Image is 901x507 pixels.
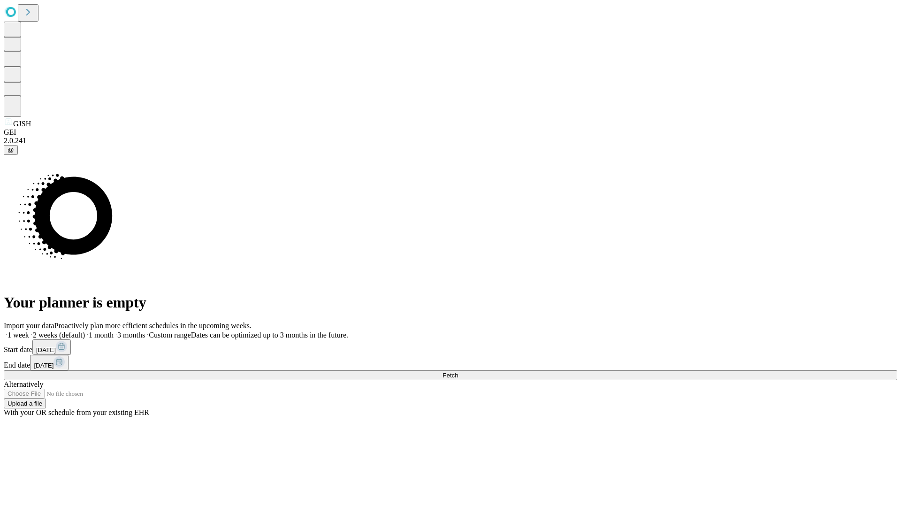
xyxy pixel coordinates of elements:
button: @ [4,145,18,155]
span: [DATE] [36,346,56,353]
span: [DATE] [34,362,53,369]
span: 1 week [8,331,29,339]
span: 2 weeks (default) [33,331,85,339]
span: Import your data [4,322,54,330]
button: Fetch [4,370,897,380]
span: GJSH [13,120,31,128]
h1: Your planner is empty [4,294,897,311]
button: [DATE] [30,355,69,370]
button: [DATE] [32,339,71,355]
div: Start date [4,339,897,355]
span: With your OR schedule from your existing EHR [4,408,149,416]
span: Fetch [443,372,458,379]
div: 2.0.241 [4,137,897,145]
span: Custom range [149,331,191,339]
span: @ [8,146,14,154]
button: Upload a file [4,399,46,408]
span: 3 months [117,331,145,339]
span: Alternatively [4,380,43,388]
span: Dates can be optimized up to 3 months in the future. [191,331,348,339]
div: End date [4,355,897,370]
span: 1 month [89,331,114,339]
div: GEI [4,128,897,137]
span: Proactively plan more efficient schedules in the upcoming weeks. [54,322,252,330]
